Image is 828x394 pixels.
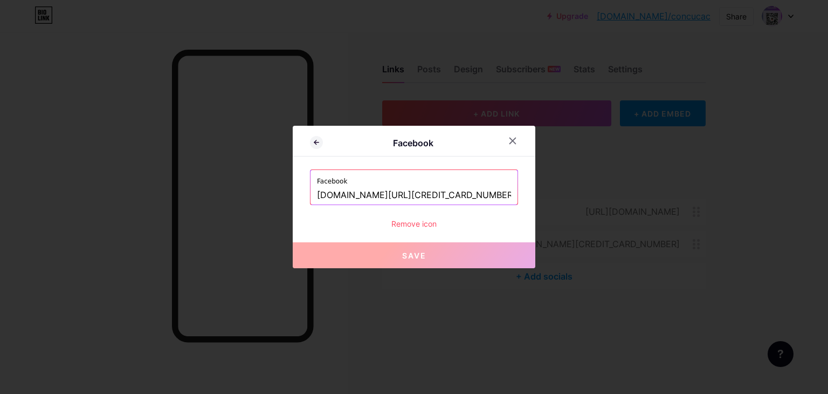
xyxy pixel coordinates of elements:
[317,186,511,205] input: https://facebook.com/pageurl
[402,251,426,260] span: Save
[293,242,535,268] button: Save
[317,170,511,186] label: Facebook
[310,218,518,229] div: Remove icon
[323,137,503,150] div: Facebook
